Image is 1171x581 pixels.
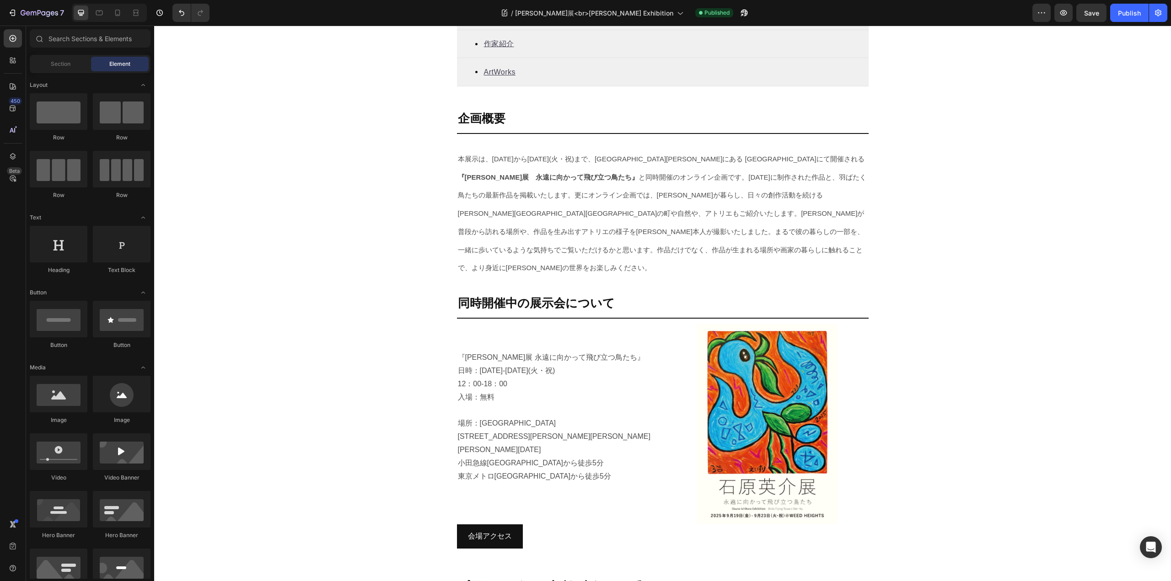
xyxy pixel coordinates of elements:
[30,341,87,349] div: Button
[304,368,340,375] span: 入場：無料
[30,266,87,274] div: Heading
[304,85,714,101] p: ⁠⁠⁠⁠⁠⁠⁠
[304,394,402,401] span: 場所：[GEOGRAPHIC_DATA]
[304,447,457,454] span: 東京メトロ[GEOGRAPHIC_DATA]から徒歩5分
[303,85,714,102] h2: Rich Text Editor. Editing area: main
[9,97,22,105] div: 450
[93,133,150,142] div: Row
[1084,9,1099,17] span: Save
[304,129,712,246] span: 本展示は、[DATE]から[DATE](火・祝)まで、[GEOGRAPHIC_DATA][PERSON_NAME]にある [GEOGRAPHIC_DATA]にて開催される と同時開催のオンライン...
[136,285,150,300] span: Toggle open
[136,210,150,225] span: Toggle open
[704,9,730,17] span: Published
[51,60,70,68] span: Section
[93,531,150,539] div: Hero Banner
[60,7,64,18] p: 7
[303,499,369,523] a: 会場アクセス
[304,86,351,100] a: 企画概要
[304,407,496,428] span: [STREET_ADDRESS][PERSON_NAME][PERSON_NAME][PERSON_NAME][DATE]
[330,43,361,50] a: ArtWorks
[314,504,358,517] p: 会場アクセス
[515,8,673,18] span: [PERSON_NAME]展<br>[PERSON_NAME] Exhibition
[1110,4,1149,22] button: Publish
[30,133,87,142] div: Row
[1140,536,1162,558] div: Open Intercom Messenger
[93,416,150,424] div: Image
[304,354,354,362] span: 12：00-18：00
[304,148,485,155] strong: 『[PERSON_NAME]展 永遠に向かって飛び立つ鳥たち』
[4,4,68,22] button: 7
[304,433,450,441] span: 小田急線[GEOGRAPHIC_DATA]から徒歩5分
[30,363,46,372] span: Media
[1118,8,1141,18] div: Publish
[154,26,1171,581] iframe: Design area
[136,360,150,375] span: Toggle open
[304,341,401,349] span: 日時：[DATE]-[DATE](火・祝)
[109,60,130,68] span: Element
[1076,4,1107,22] button: Save
[543,298,684,499] img: gempages_563638959138145042-12dba491-5f24-4e67-9725-bfb95e1d4f30.jpg
[93,341,150,349] div: Button
[304,328,490,336] span: 『[PERSON_NAME]展 永遠に向かって飛び立つ鳥たち』
[93,191,150,199] div: Row
[30,81,48,89] span: Layout
[7,167,22,175] div: Beta
[511,8,513,18] span: /
[136,78,150,92] span: Toggle open
[93,266,150,274] div: Text Block
[30,191,87,199] div: Row
[30,531,87,539] div: Hero Banner
[93,474,150,482] div: Video Banner
[303,269,714,287] h2: 同時開催中の展示会について
[30,474,87,482] div: Video
[30,416,87,424] div: Image
[30,213,41,222] span: Text
[30,29,150,48] input: Search Sections & Elements
[30,288,47,297] span: Button
[172,4,209,22] div: Undo/Redo
[303,551,714,569] h2: パフォーマンスイベントについて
